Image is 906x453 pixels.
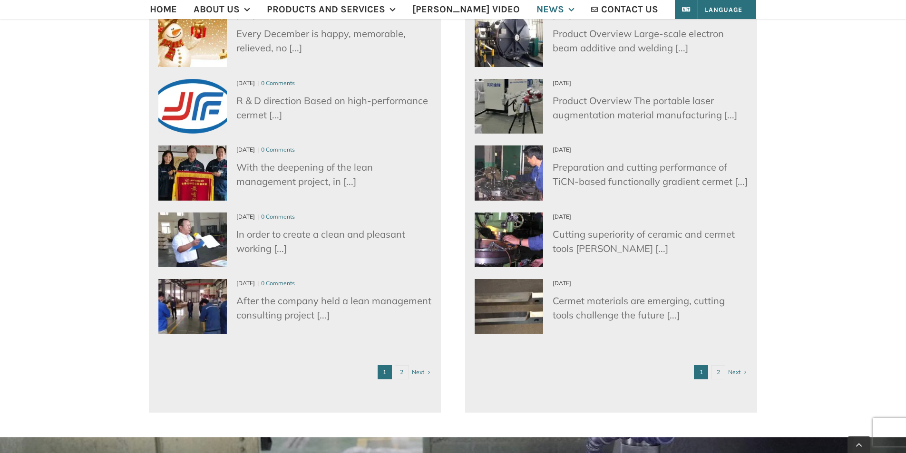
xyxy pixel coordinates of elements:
[236,146,255,153] span: [DATE]
[475,145,543,201] img: TiCN-based functionally gradient cermet
[261,213,295,220] a: 0 Comments
[158,227,431,256] p: In order to create a clean and pleasant working [...]
[158,145,227,201] a: Lean management project to promote the cultivation of Jinfeng talents (6)
[261,280,295,287] a: 0 Comments
[689,6,742,14] span: Language
[158,279,227,334] a: First experience of 5S improvement activities
[536,5,564,14] span: NEWS
[158,160,431,189] p: With the deepening of the lean management project, in [...]
[475,279,543,334] img: cermet composite pelletizing knife
[261,146,295,153] a: 0 Comments
[475,27,748,55] p: Product Overview Large-scale electron beam additive and welding [...]
[412,365,424,379] a: Next
[255,79,261,87] span: |
[158,294,431,322] p: After the company held a lean management consulting project [...]
[475,160,748,189] p: Preparation and cutting performance of TiCN-based functionally gradient cermet [...]
[194,5,240,14] span: ABOUT US
[158,27,431,55] p: Every December is happy, memorable, relieved, no [...]
[236,79,255,87] span: [DATE]
[236,213,255,220] span: [DATE]
[475,279,543,334] a: Cermet materials are emerging, cutting tools challenge the future
[261,79,295,87] a: 0 Comments
[158,12,227,67] a: Shenyang Jinfeng wishes everyone a Merry Christmas
[378,365,392,379] span: 1
[255,146,261,153] span: |
[694,365,708,379] span: 1
[553,146,571,153] span: [DATE]
[475,79,543,134] a: Portable laser additive manufacturing and repairing robotic equipment
[475,212,543,268] img: Ceramic and cermet tools
[601,5,658,14] span: CONTACT US
[150,5,177,14] span: HOME
[728,365,740,379] a: Next
[553,213,571,220] span: [DATE]
[158,94,431,122] p: R & D direction Based on high-performance cermet [...]
[412,5,520,14] span: [PERSON_NAME] VIDEO
[395,365,409,379] a: 2
[475,145,543,201] a: Preparation and cutting performance of TiCN-based functionally gradient cermet
[267,5,385,14] span: PRODUCTS AND SERVICES
[475,94,748,122] p: Product Overview The portable laser augmentation material manufacturing [...]
[711,365,725,379] a: 2
[475,12,543,67] a: Large-scale electron beam additive and welding equipment
[553,79,571,87] span: [DATE]
[475,227,748,256] p: Cutting superiority of ceramic and cermet tools [PERSON_NAME] [...]
[553,280,571,287] span: [DATE]
[255,213,261,220] span: |
[475,294,748,322] p: Cermet materials are emerging, cutting tools challenge the future [...]
[475,212,543,268] a: Cutting superiority of ceramic and cermet tools
[255,280,261,287] span: |
[236,280,255,287] span: [DATE]
[158,212,227,268] a: Lean activities continued to clean floor tiles to promote team building
[158,79,227,134] img: Introduction of Jinfeng R&D Center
